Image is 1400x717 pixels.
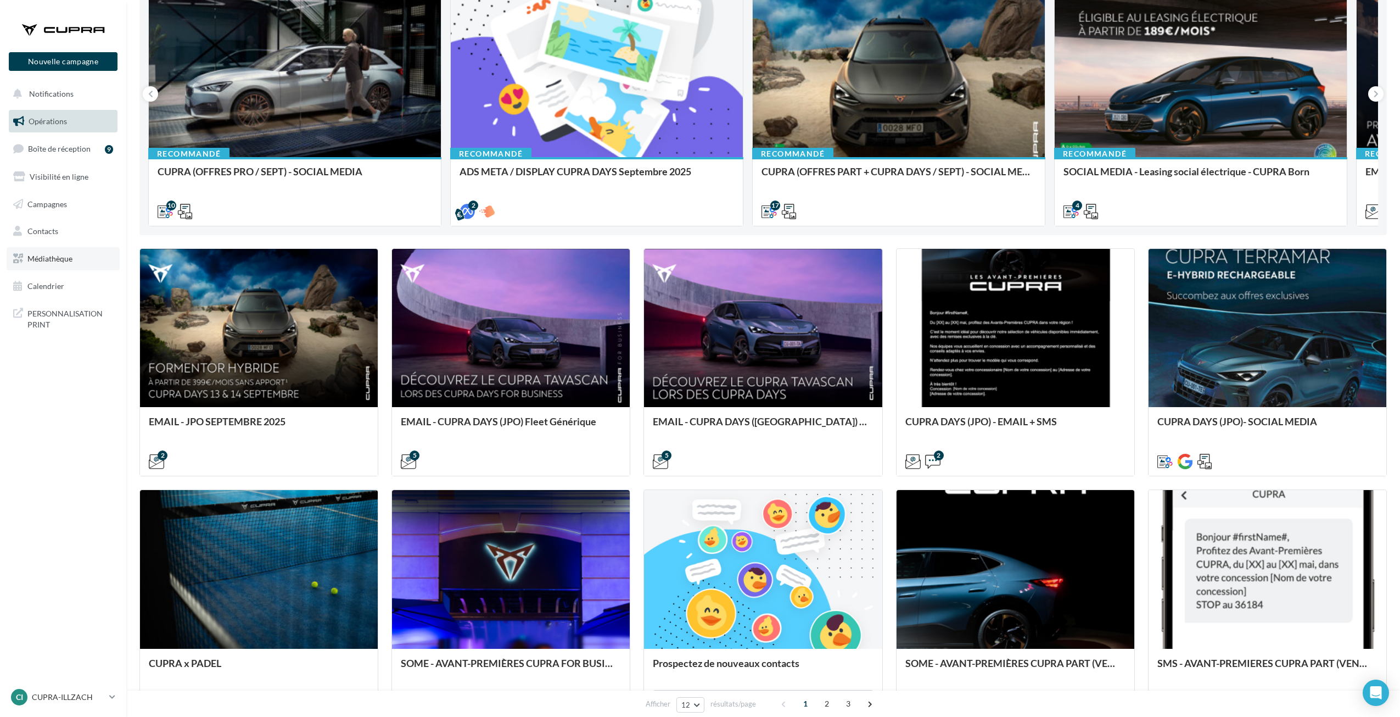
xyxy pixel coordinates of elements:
span: 12 [681,701,691,709]
div: SMS - AVANT-PREMIERES CUPRA PART (VENTES PRIVEES) [1157,658,1377,680]
span: 3 [839,695,857,713]
a: Contacts [7,220,120,243]
span: 2 [818,695,836,713]
a: Médiathèque [7,247,120,270]
span: Contacts [27,226,58,236]
span: Visibilité en ligne [30,172,88,181]
div: 2 [468,201,478,210]
span: Campagnes [27,199,67,208]
span: Calendrier [27,281,64,291]
div: Recommandé [450,148,531,160]
button: Nouvelle campagne [9,52,117,71]
div: EMAIL - JPO SEPTEMBRE 2025 [149,416,369,438]
div: Recommandé [1054,148,1135,160]
span: Médiathèque [27,254,72,263]
a: Calendrier [7,275,120,298]
div: 5 [662,451,671,460]
div: EMAIL - CUPRA DAYS ([GEOGRAPHIC_DATA]) Private Générique [653,416,873,438]
div: Recommandé [148,148,229,160]
a: PERSONNALISATION PRINT [7,302,120,334]
div: 2 [158,451,167,460]
div: 17 [770,201,780,210]
div: 5 [410,451,419,460]
div: 2 [934,451,944,460]
div: Prospectez de nouveaux contacts [653,658,873,680]
div: CUPRA DAYS (JPO) - EMAIL + SMS [905,416,1125,438]
div: 4 [1072,201,1082,210]
div: 10 [166,201,176,210]
div: CUPRA (OFFRES PRO / SEPT) - SOCIAL MEDIA [158,166,432,188]
div: 9 [105,145,113,154]
a: Campagnes [7,193,120,216]
button: 12 [676,697,704,713]
a: Boîte de réception9 [7,137,120,160]
span: résultats/page [710,699,756,709]
div: EMAIL - CUPRA DAYS (JPO) Fleet Générique [401,416,621,438]
div: CUPRA x PADEL [149,658,369,680]
span: 1 [797,695,814,713]
div: SOME - AVANT-PREMIÈRES CUPRA FOR BUSINESS (VENTES PRIVEES) [401,658,621,680]
span: Boîte de réception [28,144,91,153]
a: Visibilité en ligne [7,165,120,188]
button: Notifications [7,82,115,105]
a: Opérations [7,110,120,133]
span: PERSONNALISATION PRINT [27,306,113,330]
span: CI [16,692,23,703]
div: ADS META / DISPLAY CUPRA DAYS Septembre 2025 [460,166,734,188]
p: CUPRA-ILLZACH [32,692,105,703]
div: Open Intercom Messenger [1363,680,1389,706]
div: CUPRA DAYS (JPO)- SOCIAL MEDIA [1157,416,1377,438]
button: Louer des contacts [653,690,873,709]
div: SOME - AVANT-PREMIÈRES CUPRA PART (VENTES PRIVEES) [905,658,1125,680]
a: CI CUPRA-ILLZACH [9,687,117,708]
span: Notifications [29,89,74,98]
div: Recommandé [752,148,833,160]
span: Afficher [646,699,670,709]
span: Opérations [29,116,67,126]
div: SOCIAL MEDIA - Leasing social électrique - CUPRA Born [1063,166,1338,188]
div: CUPRA (OFFRES PART + CUPRA DAYS / SEPT) - SOCIAL MEDIA [761,166,1036,188]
